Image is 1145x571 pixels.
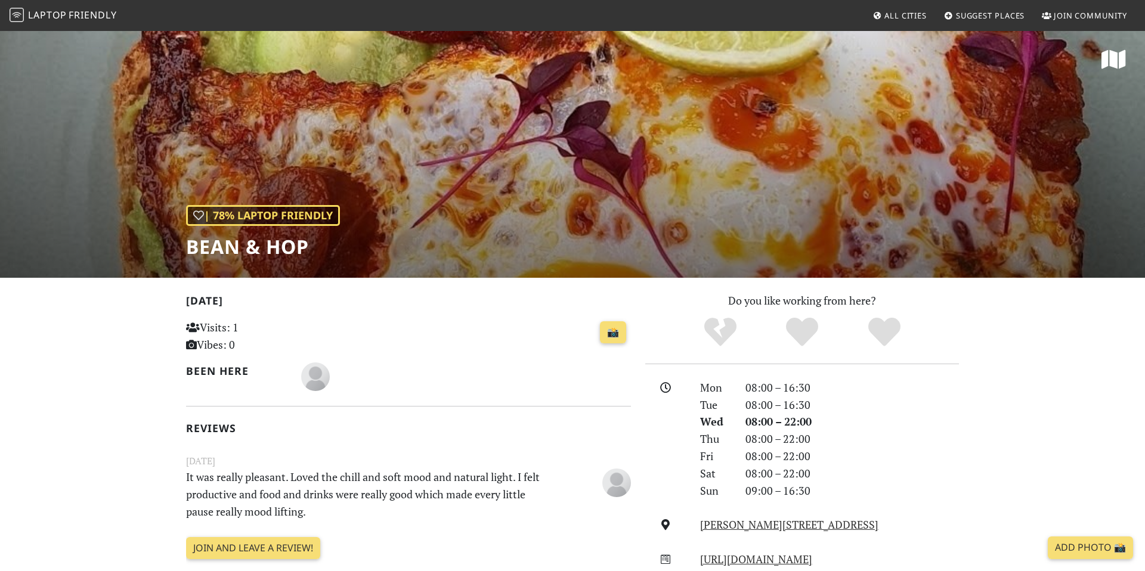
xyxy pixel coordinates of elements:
span: Laptop [28,8,67,21]
div: 08:00 – 22:00 [738,430,966,448]
h2: Reviews [186,422,631,435]
span: Friendly [69,8,116,21]
span: Join Community [1054,10,1127,21]
div: Thu [693,430,738,448]
div: 08:00 – 16:30 [738,396,966,414]
a: 📸 [600,321,626,344]
div: 08:00 – 22:00 [738,448,966,465]
div: Sun [693,482,738,499]
a: Suggest Places [939,5,1030,26]
div: No [679,316,762,349]
p: Do you like working from here? [645,292,959,309]
span: Margot Karsch-Baran [602,474,631,488]
a: [URL][DOMAIN_NAME] [700,552,812,566]
div: Wed [693,413,738,430]
div: Definitely! [843,316,926,349]
img: blank-535327c66bd565773addf3077783bbfce4b00ec00e9fd257753287c682c7fa38.png [602,468,631,497]
span: All Cities [884,10,927,21]
img: LaptopFriendly [10,8,24,22]
img: blank-535327c66bd565773addf3077783bbfce4b00ec00e9fd257753287c682c7fa38.png [301,362,330,391]
a: Add Photo 📸 [1048,536,1133,559]
a: All Cities [868,5,932,26]
small: [DATE] [179,454,638,468]
div: 09:00 – 16:30 [738,482,966,499]
a: [PERSON_NAME][STREET_ADDRESS] [700,517,878,532]
span: Suggest Places [956,10,1025,21]
span: Margot Karsch-Baran [301,368,330,383]
h1: Bean & Hop [186,235,340,258]
div: Fri [693,448,738,465]
h2: Been here [186,365,287,377]
p: It was really pleasant. Loved the chill and soft mood and natural light. I felt productive and fo... [179,468,562,520]
div: Mon [693,379,738,396]
h2: [DATE] [186,294,631,312]
div: Sat [693,465,738,482]
a: Join and leave a review! [186,537,320,560]
a: LaptopFriendly LaptopFriendly [10,5,117,26]
div: 08:00 – 22:00 [738,413,966,430]
div: 08:00 – 16:30 [738,379,966,396]
p: Visits: 1 Vibes: 0 [186,319,325,353]
div: Tue [693,396,738,414]
div: 08:00 – 22:00 [738,465,966,482]
div: | 78% Laptop Friendly [186,205,340,226]
div: Yes [761,316,843,349]
a: Join Community [1037,5,1132,26]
